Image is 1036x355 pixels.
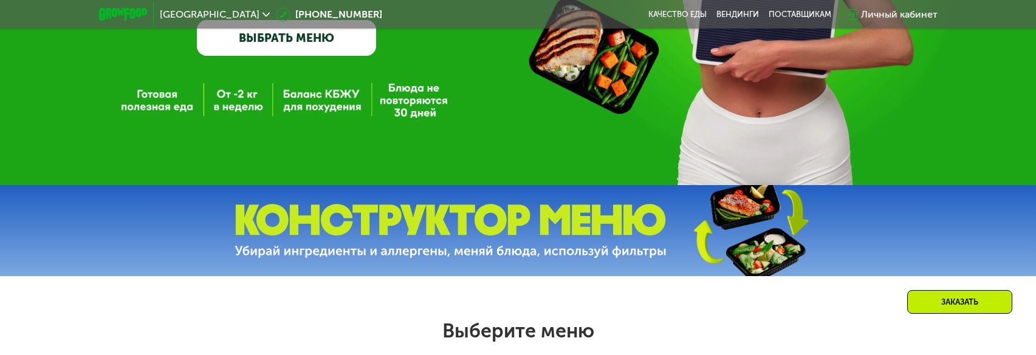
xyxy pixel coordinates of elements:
[861,7,938,22] div: Личный кабинет
[197,20,376,56] a: ВЫБРАТЬ МЕНЮ
[716,10,759,19] a: Вендинги
[160,10,259,19] span: [GEOGRAPHIC_DATA]
[276,7,382,22] a: [PHONE_NUMBER]
[39,319,997,343] h2: Выберите меню
[907,290,1012,314] div: Заказать
[769,10,831,19] div: поставщикам
[648,10,707,19] a: Качество еды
